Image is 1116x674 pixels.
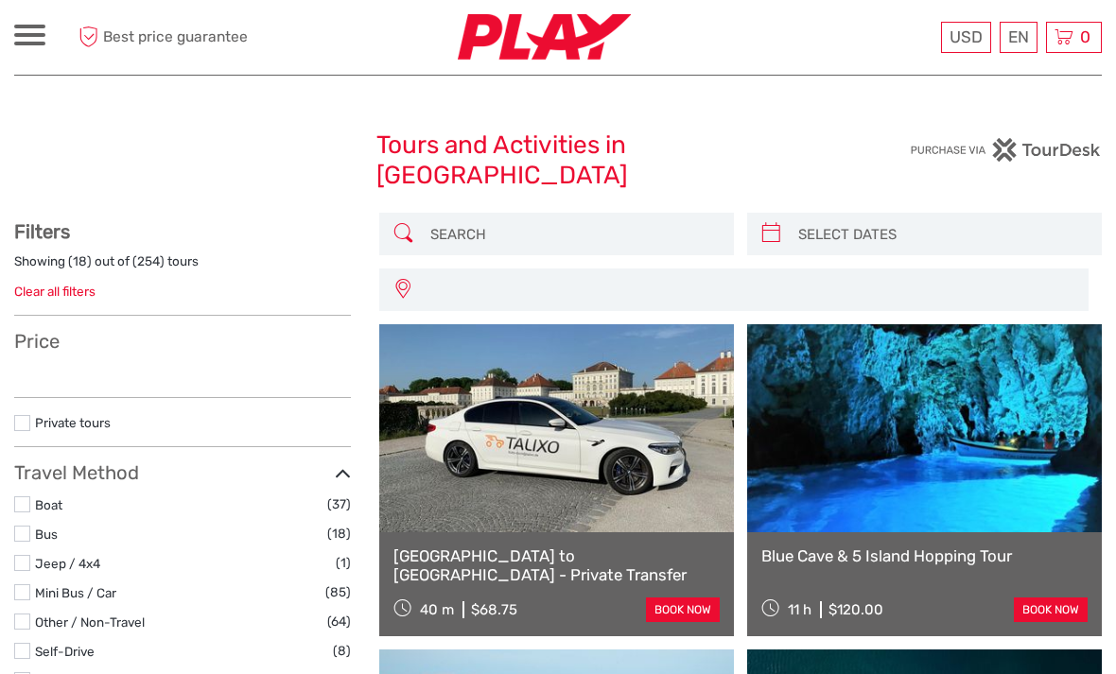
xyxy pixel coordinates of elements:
h3: Price [14,330,351,353]
a: Blue Cave & 5 Island Hopping Tour [761,546,1088,565]
a: Private tours [35,415,111,430]
span: (64) [327,611,351,632]
a: Mini Bus / Car [35,585,116,600]
input: SEARCH [423,217,724,251]
div: Showing ( ) out of ( ) tours [14,252,351,282]
a: Jeep / 4x4 [35,556,100,571]
span: 0 [1077,27,1093,46]
a: Self-Drive [35,644,95,659]
div: $120.00 [828,601,883,618]
input: SELECT DATES [791,217,1092,251]
a: book now [646,597,720,622]
a: [GEOGRAPHIC_DATA] to [GEOGRAPHIC_DATA] - Private Transfer [393,546,720,585]
h3: Travel Method [14,461,351,484]
strong: Filters [14,220,70,243]
span: (85) [325,581,351,603]
span: Best price guarantee [74,22,287,53]
a: Bus [35,527,58,542]
img: PurchaseViaTourDesk.png [910,138,1102,162]
span: USD [950,27,983,46]
label: 254 [137,252,160,270]
span: (18) [327,523,351,544]
span: (1) [336,552,351,574]
span: 11 h [788,601,811,618]
span: 40 m [420,601,454,618]
h1: Tours and Activities in [GEOGRAPHIC_DATA] [376,130,739,190]
span: (8) [333,640,351,662]
label: 18 [73,252,87,270]
div: $68.75 [471,601,517,618]
a: Other / Non-Travel [35,614,145,630]
a: book now [1014,597,1088,622]
div: EN [1000,22,1038,53]
a: Clear all filters [14,284,96,299]
span: (37) [327,493,351,515]
img: 2467-7e1744d7-2434-4362-8842-68c566c31c52_logo_small.jpg [458,14,631,60]
a: Boat [35,497,62,512]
